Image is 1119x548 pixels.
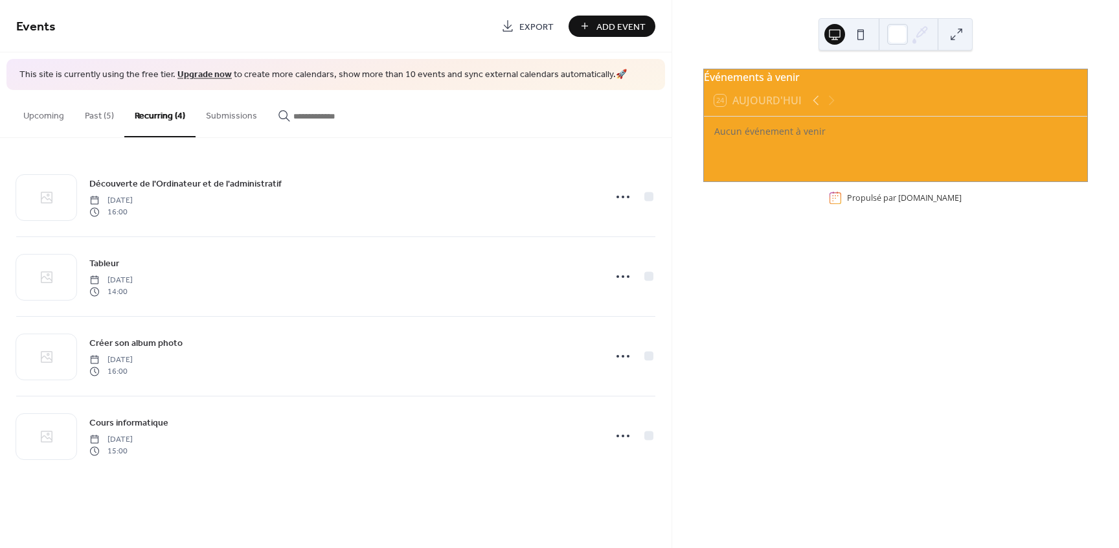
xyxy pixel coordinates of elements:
[714,124,1077,138] div: Aucun événement à venir
[89,286,133,298] span: 14:00
[704,69,1087,85] div: Événements à venir
[89,336,183,350] span: Créer son album photo
[89,256,119,271] a: Tableur
[492,16,563,37] a: Export
[847,192,962,203] div: Propulsé par
[89,257,119,270] span: Tableur
[89,207,133,218] span: 16:00
[89,366,133,378] span: 16:00
[177,66,232,84] a: Upgrade now
[898,192,962,203] a: [DOMAIN_NAME]
[16,14,56,40] span: Events
[74,90,124,136] button: Past (5)
[89,177,282,190] span: Découverte de l'Ordinateur et de l'administratif
[89,433,133,445] span: [DATE]
[569,16,655,37] button: Add Event
[89,194,133,206] span: [DATE]
[89,176,282,191] a: Découverte de l'Ordinateur et de l'administratif
[124,90,196,137] button: Recurring (4)
[89,354,133,365] span: [DATE]
[596,20,646,34] span: Add Event
[13,90,74,136] button: Upcoming
[519,20,554,34] span: Export
[196,90,267,136] button: Submissions
[19,69,627,82] span: This site is currently using the free tier. to create more calendars, show more than 10 events an...
[89,416,168,429] span: Cours informatique
[89,415,168,430] a: Cours informatique
[89,446,133,457] span: 15:00
[89,274,133,286] span: [DATE]
[89,336,183,350] a: Créer son album photo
